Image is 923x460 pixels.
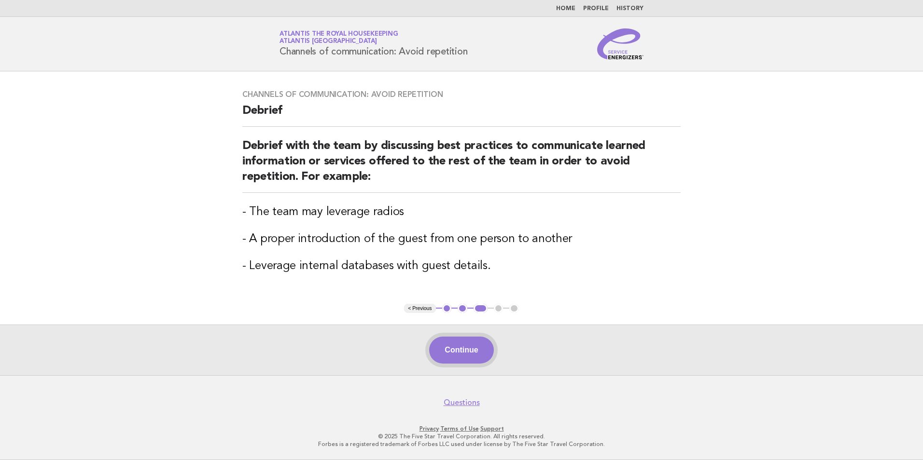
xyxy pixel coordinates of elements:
[458,304,467,313] button: 2
[420,425,439,432] a: Privacy
[597,28,643,59] img: Service Energizers
[404,304,435,313] button: < Previous
[242,90,681,99] h3: Channels of communication: Avoid repetition
[242,204,681,220] h3: - The team may leverage radios
[242,231,681,247] h3: - A proper introduction of the guest from one person to another
[280,31,467,56] h1: Channels of communication: Avoid repetition
[616,6,643,12] a: History
[166,433,757,440] p: © 2025 The Five Star Travel Corporation. All rights reserved.
[474,304,488,313] button: 3
[444,398,480,407] a: Questions
[429,337,493,364] button: Continue
[556,6,575,12] a: Home
[280,39,377,45] span: Atlantis [GEOGRAPHIC_DATA]
[480,425,504,432] a: Support
[166,425,757,433] p: · ·
[242,103,681,127] h2: Debrief
[242,258,681,274] h3: - Leverage internal databases with guest details.
[583,6,609,12] a: Profile
[442,304,452,313] button: 1
[166,440,757,448] p: Forbes is a registered trademark of Forbes LLC used under license by The Five Star Travel Corpora...
[440,425,479,432] a: Terms of Use
[242,138,681,193] h2: Debrief with the team by discussing best practices to communicate learned information or services...
[280,31,398,44] a: Atlantis the Royal HousekeepingAtlantis [GEOGRAPHIC_DATA]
